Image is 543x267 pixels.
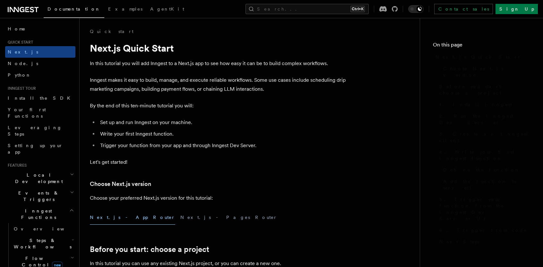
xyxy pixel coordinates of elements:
[5,163,27,168] span: Features
[5,92,75,104] a: Install the SDK
[5,58,75,69] a: Node.js
[108,6,142,12] span: Examples
[439,101,512,108] span: 1. Install Inngest
[496,4,538,14] a: Sign Up
[437,110,530,128] a: 2. Run the Inngest Dev Server
[350,6,365,12] kbd: Ctrl+K
[437,128,530,146] a: 3. Create an Inngest client
[98,118,347,127] li: Set up and run Inngest on your machine.
[439,113,530,126] span: 2. Run the Inngest Dev Server
[433,41,530,51] h4: On this page
[8,49,38,54] span: Next.js
[434,4,493,14] a: Contact sales
[5,23,75,35] a: Home
[5,69,75,81] a: Python
[180,210,277,225] button: Next.js - Pages Router
[90,179,151,188] a: Choose Next.js version
[11,237,72,250] span: Steps & Workflows
[90,194,347,203] p: Choose your preferred Next.js version for this tutorial:
[5,172,70,185] span: Local Development
[8,143,63,154] span: Setting up your app
[5,208,69,221] span: Inngest Functions
[441,176,530,194] a: Add the function to serve()
[5,187,75,205] button: Events & Triggers
[8,125,62,137] span: Leveraging Steps
[90,76,347,94] p: Inngest makes it easy to build, manage, and execute reliable workflows. Some use cases include sc...
[8,96,74,101] span: Install the SDK
[90,245,209,254] a: Before you start: choose a project
[5,169,75,187] button: Local Development
[443,178,530,191] span: Add the function to serve()
[5,86,36,91] span: Inngest tour
[437,224,530,236] a: 6. Trigger from code
[90,59,347,68] p: In this tutorial you will add Inngest to a Next.js app to see how easy it can be to build complex...
[437,146,530,164] a: 4. Write your first Inngest function
[90,42,347,54] h1: Next.js Quick Start
[5,46,75,58] a: Next.js
[44,2,104,18] a: Documentation
[90,210,175,225] button: Next.js - App Router
[5,104,75,122] a: Your first Functions
[439,227,527,233] span: 6. Trigger from code
[8,26,26,32] span: Home
[439,83,530,96] span: Before you start: choose a project
[146,2,188,17] a: AgentKit
[246,4,369,14] button: Search...Ctrl+K
[150,6,184,12] span: AgentKit
[14,226,80,231] span: Overview
[47,6,100,12] span: Documentation
[90,158,347,167] p: Let's get started!
[8,61,38,66] span: Node.js
[5,190,70,203] span: Events & Triggers
[437,81,530,99] a: Before you start: choose a project
[11,235,75,253] button: Steps & Workflows
[437,236,530,247] a: Next Steps
[8,107,46,119] span: Your first Functions
[104,2,146,17] a: Examples
[5,205,75,223] button: Inngest Functions
[437,194,530,224] a: 5. Trigger your function from the Inngest Dev Server UI
[408,5,424,13] button: Toggle dark mode
[443,65,530,78] span: Choose Next.js version
[98,129,347,138] li: Write your first Inngest function.
[441,63,530,81] a: Choose Next.js version
[98,141,347,150] li: Trigger your function from your app and through Inngest Dev Server.
[439,196,530,222] span: 5. Trigger your function from the Inngest Dev Server UI
[433,51,530,63] a: Next.js Quick Start
[439,149,530,162] span: 4. Write your first Inngest function
[5,140,75,158] a: Setting up your app
[5,122,75,140] a: Leveraging Steps
[439,131,530,144] span: 3. Create an Inngest client
[5,40,33,45] span: Quick start
[435,54,520,60] span: Next.js Quick Start
[443,167,520,173] span: Define the function
[90,28,134,35] a: Quick start
[437,99,530,110] a: 1. Install Inngest
[90,101,347,110] p: By the end of this ten-minute tutorial you will:
[439,238,479,245] span: Next Steps
[11,223,75,235] a: Overview
[8,72,31,78] span: Python
[441,164,530,176] a: Define the function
